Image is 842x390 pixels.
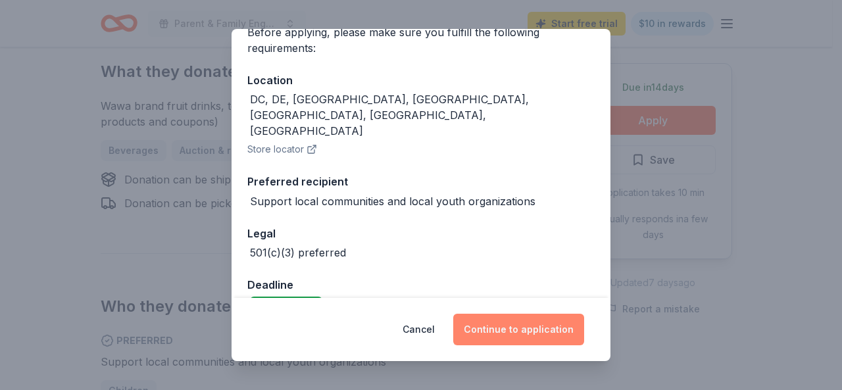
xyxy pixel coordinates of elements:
[250,193,535,209] div: Support local communities and local youth organizations
[403,314,435,345] button: Cancel
[247,173,595,190] div: Preferred recipient
[247,276,595,293] div: Deadline
[250,91,595,139] div: DC, DE, [GEOGRAPHIC_DATA], [GEOGRAPHIC_DATA], [GEOGRAPHIC_DATA], [GEOGRAPHIC_DATA], [GEOGRAPHIC_D...
[247,225,595,242] div: Legal
[250,245,346,260] div: 501(c)(3) preferred
[247,24,595,56] div: Before applying, please make sure you fulfill the following requirements:
[247,141,317,157] button: Store locator
[453,314,584,345] button: Continue to application
[247,72,595,89] div: Location
[250,297,322,315] div: Due in 14 days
